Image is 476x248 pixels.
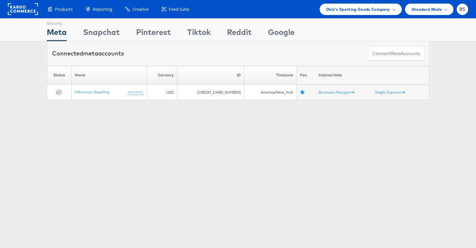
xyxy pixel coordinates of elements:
[83,50,98,57] span: meta
[177,66,244,85] th: ID
[268,26,294,41] div: Google
[147,66,177,85] th: Currency
[147,85,177,100] td: USD
[47,26,67,41] div: Meta
[187,26,211,41] div: Tiktok
[459,7,466,11] span: BS
[83,26,120,41] div: Snapchat
[169,6,189,12] span: Feed Suite
[177,85,244,100] td: [CREDIT_CARD_NUMBER]
[47,19,67,26] div: Showing
[128,89,143,95] a: (rename)
[136,26,171,41] div: Pinterest
[244,66,297,85] th: Timezone
[93,6,112,12] span: Reporting
[132,6,149,12] span: Creative
[326,6,390,13] span: Dick's Sporting Goods Company
[72,66,147,85] th: Name
[412,6,442,13] span: Standard Mode
[368,46,424,61] button: ConnectmetaAccounts
[52,49,124,58] div: Connected accounts
[375,90,405,95] a: Graph Explorer
[244,85,297,100] td: America/New_York
[319,90,354,95] a: Business Manager
[55,6,73,12] span: Products
[47,66,72,85] th: Status
[75,89,109,94] a: Influencer Boosting
[227,26,252,41] div: Reddit
[390,51,401,57] span: meta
